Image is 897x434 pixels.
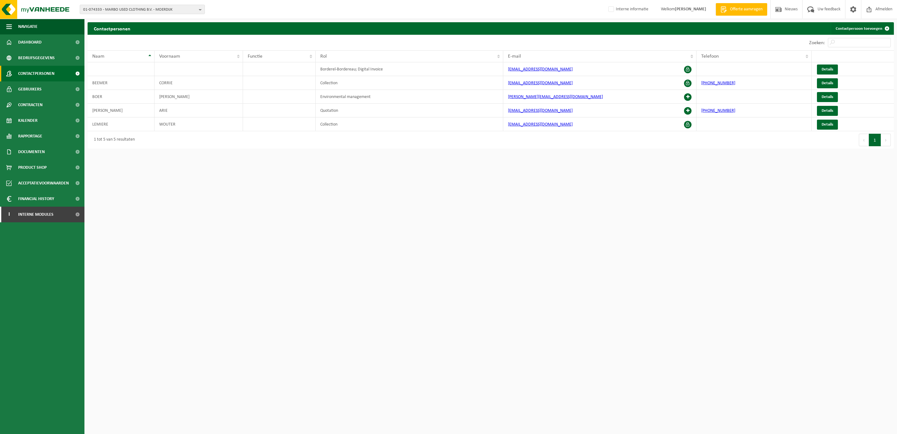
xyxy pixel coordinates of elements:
span: Dashboard [18,34,42,50]
span: Product Shop [18,160,47,175]
button: Previous [859,134,869,146]
span: Kalender [18,113,38,128]
span: 01-074333 - MARBO USED CLOTHING B.V. - MOERDIJK [83,5,196,14]
td: Borderel-Bordereau; Digital Invoice [316,62,503,76]
span: Bedrijfsgegevens [18,50,55,66]
div: 1 tot 5 van 5 resultaten [91,134,135,146]
span: Interne modules [18,207,53,222]
strong: [PERSON_NAME] [675,7,706,12]
button: Next [881,134,891,146]
span: Details [822,67,833,71]
span: E-mail [508,54,521,59]
span: Documenten [18,144,45,160]
h2: Contactpersonen [88,22,137,34]
span: Details [822,122,833,127]
label: Interne informatie [607,5,648,14]
a: Details [817,92,838,102]
a: [EMAIL_ADDRESS][DOMAIN_NAME] [508,81,573,85]
span: Navigatie [18,19,38,34]
td: ARIE [155,104,243,117]
a: Details [817,106,838,116]
span: Contracten [18,97,43,113]
td: LEMIERE [88,117,155,131]
span: Rapportage [18,128,42,144]
span: Naam [92,54,104,59]
a: Details [817,65,838,75]
a: [PHONE_NUMBER] [701,108,735,113]
td: [PERSON_NAME] [88,104,155,117]
a: [PERSON_NAME][EMAIL_ADDRESS][DOMAIN_NAME] [508,95,603,99]
span: Rol [320,54,327,59]
td: Collection [316,76,503,90]
span: I [6,207,12,222]
td: BOER [88,90,155,104]
td: Environmental management [316,90,503,104]
label: Zoeken: [809,40,825,45]
td: [PERSON_NAME] [155,90,243,104]
td: WOUTER [155,117,243,131]
span: Voornaam [159,54,180,59]
a: [PHONE_NUMBER] [701,81,735,85]
button: 01-074333 - MARBO USED CLOTHING B.V. - MOERDIJK [80,5,205,14]
a: [EMAIL_ADDRESS][DOMAIN_NAME] [508,122,573,127]
a: Offerte aanvragen [716,3,767,16]
span: Functie [248,54,262,59]
a: Details [817,120,838,130]
span: Details [822,95,833,99]
span: Details [822,81,833,85]
td: CORRIE [155,76,243,90]
span: Offerte aanvragen [728,6,764,13]
a: Details [817,78,838,88]
td: Quotation [316,104,503,117]
span: Financial History [18,191,54,207]
td: Collection [316,117,503,131]
a: Contactpersoon toevoegen [831,22,893,35]
span: Gebruikers [18,81,42,97]
td: BEEMER [88,76,155,90]
a: [EMAIL_ADDRESS][DOMAIN_NAME] [508,108,573,113]
button: 1 [869,134,881,146]
span: Contactpersonen [18,66,54,81]
a: [EMAIL_ADDRESS][DOMAIN_NAME] [508,67,573,72]
span: Details [822,109,833,113]
span: Acceptatievoorwaarden [18,175,69,191]
span: Telefoon [701,54,719,59]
